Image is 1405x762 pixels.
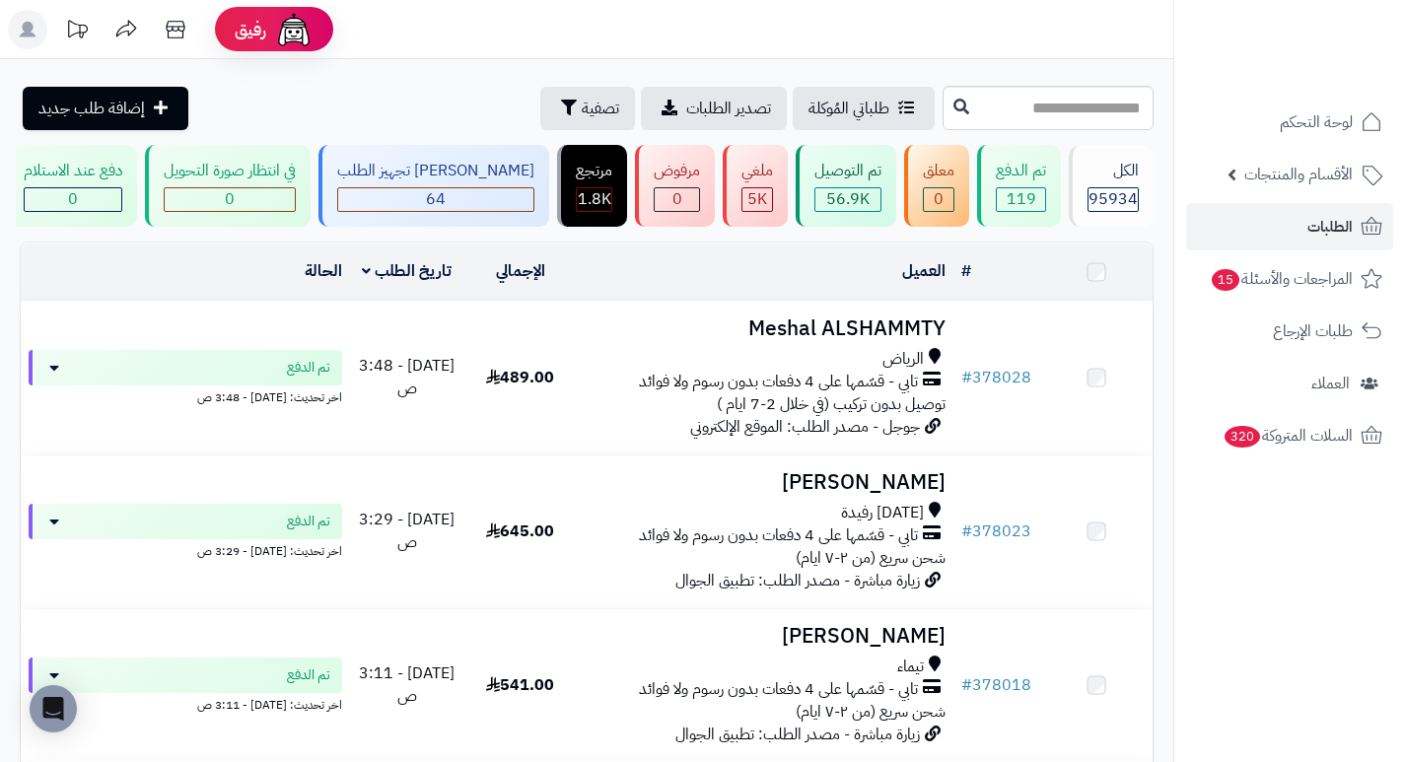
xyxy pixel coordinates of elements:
[315,145,553,227] a: [PERSON_NAME] تجهيز الطلب 64
[961,520,1031,543] a: #378023
[961,520,972,543] span: #
[973,145,1065,227] a: تم الدفع 119
[359,354,455,400] span: [DATE] - 3:48 ص
[1186,255,1393,303] a: المراجعات والأسئلة15
[30,685,77,732] div: Open Intercom Messenger
[287,512,330,531] span: تم الدفع
[1280,108,1353,136] span: لوحة التحكم
[717,392,946,416] span: توصيل بدون تركيب (في خلال 2-7 ايام )
[934,187,944,211] span: 0
[25,188,121,211] div: 0
[1307,213,1353,241] span: الطلبات
[675,723,920,746] span: زيارة مباشرة - مصدر الطلب: تطبيق الجوال
[900,145,973,227] a: معلق 0
[540,87,635,130] button: تصفية
[741,160,773,182] div: ملغي
[1186,308,1393,355] a: طلبات الإرجاع
[1186,203,1393,250] a: الطلبات
[675,569,920,592] span: زيارة مباشرة - مصدر الطلب: تطبيق الجوال
[52,10,102,54] a: تحديثات المنصة
[577,188,611,211] div: 1829
[1223,425,1261,449] span: 320
[359,661,455,708] span: [DATE] - 3:11 ص
[585,317,946,340] h3: Meshal ALSHAMMTY
[923,160,954,182] div: معلق
[961,259,971,283] a: #
[338,188,533,211] div: 64
[235,18,266,41] span: رفيق
[585,625,946,648] h3: [PERSON_NAME]
[742,188,772,211] div: 4991
[961,673,972,697] span: #
[1,145,141,227] a: دفع عند الاستلام 0
[426,187,446,211] span: 64
[29,539,342,560] div: اخر تحديث: [DATE] - 3:29 ص
[1271,23,1386,64] img: logo-2.png
[815,188,880,211] div: 56883
[165,188,295,211] div: 0
[1244,161,1353,188] span: الأقسام والمنتجات
[1065,145,1158,227] a: الكل95934
[1311,370,1350,397] span: العملاء
[164,160,296,182] div: في انتظار صورة التحويل
[826,187,870,211] span: 56.9K
[641,87,787,130] a: تصدير الطلبات
[585,471,946,494] h3: [PERSON_NAME]
[23,87,188,130] a: إضافة طلب جديد
[1007,187,1036,211] span: 119
[793,87,935,130] a: طلباتي المُوكلة
[1186,360,1393,407] a: العملاء
[1223,422,1353,450] span: السلات المتروكة
[808,97,889,120] span: طلباتي المُوكلة
[690,415,920,439] span: جوجل - مصدر الطلب: الموقع الإلكتروني
[578,187,611,211] span: 1.8K
[672,187,682,211] span: 0
[29,693,342,714] div: اخر تحديث: [DATE] - 3:11 ص
[337,160,534,182] div: [PERSON_NAME] تجهيز الطلب
[686,97,771,120] span: تصدير الطلبات
[1210,265,1353,293] span: المراجعات والأسئلة
[24,160,122,182] div: دفع عند الاستلام
[719,145,792,227] a: ملغي 5K
[274,10,314,49] img: ai-face.png
[1089,187,1138,211] span: 95934
[961,366,972,389] span: #
[496,259,545,283] a: الإجمالي
[582,97,619,120] span: تصفية
[639,524,918,547] span: تابي - قسّمها على 4 دفعات بدون رسوم ولا فوائد
[814,160,881,182] div: تم التوصيل
[576,160,612,182] div: مرتجع
[553,145,631,227] a: مرتجع 1.8K
[1273,317,1353,345] span: طلبات الإرجاع
[792,145,900,227] a: تم التوصيل 56.9K
[796,700,946,724] span: شحن سريع (من ٢-٧ ايام)
[305,259,342,283] a: الحالة
[639,678,918,701] span: تابي - قسّمها على 4 دفعات بدون رسوم ولا فوائد
[747,187,767,211] span: 5K
[486,366,554,389] span: 489.00
[1088,160,1139,182] div: الكل
[287,358,330,378] span: تم الدفع
[29,385,342,406] div: اخر تحديث: [DATE] - 3:48 ص
[359,508,455,554] span: [DATE] - 3:29 ص
[1211,268,1241,292] span: 15
[796,546,946,570] span: شحن سريع (من ٢-٧ ايام)
[924,188,953,211] div: 0
[287,665,330,685] span: تم الدفع
[654,160,700,182] div: مرفوض
[486,520,554,543] span: 645.00
[38,97,145,120] span: إضافة طلب جديد
[997,188,1045,211] div: 119
[961,673,1031,697] a: #378018
[1186,99,1393,146] a: لوحة التحكم
[631,145,719,227] a: مرفوض 0
[902,259,946,283] a: العميل
[225,187,235,211] span: 0
[362,259,452,283] a: تاريخ الطلب
[639,371,918,393] span: تابي - قسّمها على 4 دفعات بدون رسوم ولا فوائد
[486,673,554,697] span: 541.00
[882,348,924,371] span: الرياض
[141,145,315,227] a: في انتظار صورة التحويل 0
[961,366,1031,389] a: #378028
[655,188,699,211] div: 0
